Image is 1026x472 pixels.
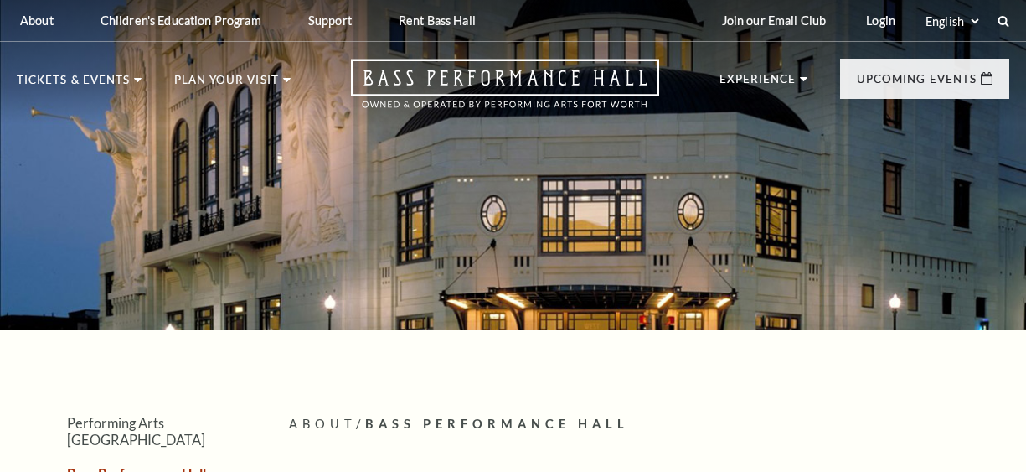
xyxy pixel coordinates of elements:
p: Support [308,13,352,28]
p: Upcoming Events [857,74,977,94]
p: / [289,414,1009,435]
p: Rent Bass Hall [399,13,476,28]
p: About [20,13,54,28]
p: Plan Your Visit [174,75,279,95]
span: About [289,417,356,431]
p: Experience [719,74,797,94]
p: Tickets & Events [17,75,130,95]
select: Select: [922,13,982,29]
span: Bass Performance Hall [365,417,629,431]
p: Children's Education Program [101,13,261,28]
a: Performing Arts [GEOGRAPHIC_DATA] [67,415,205,447]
